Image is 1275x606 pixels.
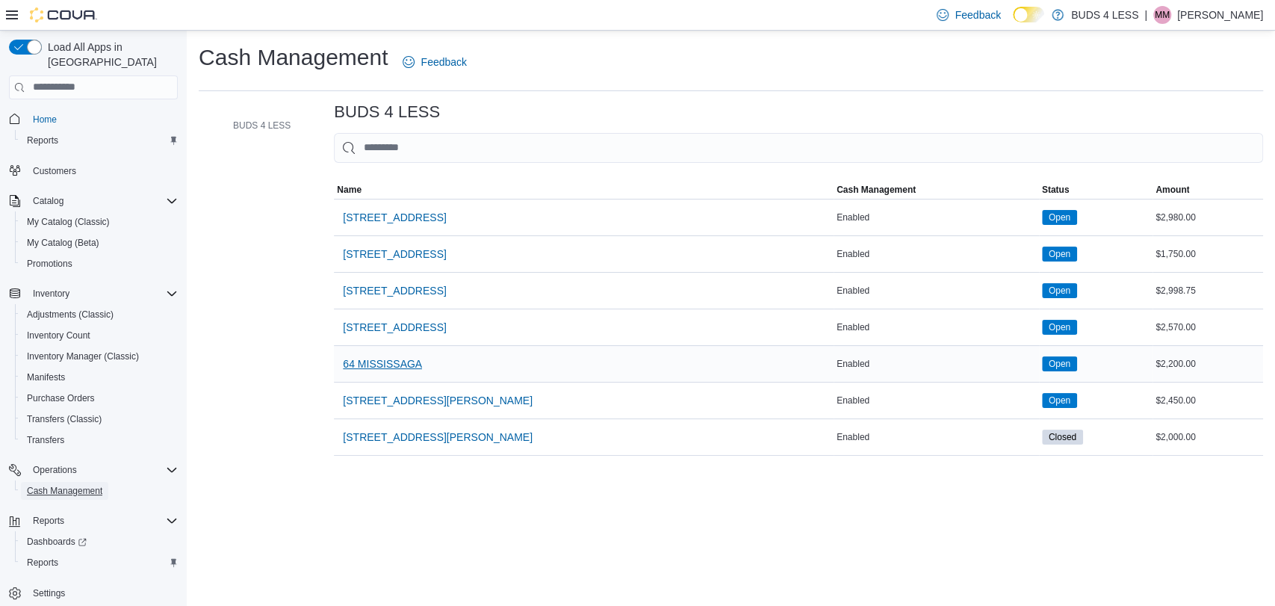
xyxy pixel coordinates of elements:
[15,304,184,325] button: Adjustments (Classic)
[27,512,178,530] span: Reports
[27,237,99,249] span: My Catalog (Beta)
[337,276,452,306] button: [STREET_ADDRESS]
[21,306,120,324] a: Adjustments (Classic)
[337,312,452,342] button: [STREET_ADDRESS]
[33,515,64,527] span: Reports
[21,327,96,344] a: Inventory Count
[834,208,1039,226] div: Enabled
[27,161,178,180] span: Customers
[1153,181,1263,199] button: Amount
[837,184,916,196] span: Cash Management
[1153,392,1263,409] div: $2,450.00
[1049,394,1070,407] span: Open
[3,108,184,130] button: Home
[834,245,1039,263] div: Enabled
[343,356,422,371] span: 64 MISSISSAGA
[834,282,1039,300] div: Enabled
[1039,181,1153,199] button: Status
[3,582,184,604] button: Settings
[1042,247,1077,262] span: Open
[1153,318,1263,336] div: $2,570.00
[21,389,101,407] a: Purchase Orders
[21,255,178,273] span: Promotions
[955,7,1000,22] span: Feedback
[1042,184,1070,196] span: Status
[30,7,97,22] img: Cova
[27,135,58,146] span: Reports
[15,409,184,430] button: Transfers (Classic)
[1153,282,1263,300] div: $2,998.75
[1049,430,1076,444] span: Closed
[21,431,70,449] a: Transfers
[337,202,452,232] button: [STREET_ADDRESS]
[15,531,184,552] a: Dashboards
[21,213,116,231] a: My Catalog (Classic)
[27,371,65,383] span: Manifests
[21,431,178,449] span: Transfers
[1049,284,1070,297] span: Open
[21,482,108,500] a: Cash Management
[21,327,178,344] span: Inventory Count
[1049,247,1070,261] span: Open
[199,43,388,72] h1: Cash Management
[343,210,446,225] span: [STREET_ADDRESS]
[27,285,178,303] span: Inventory
[33,165,76,177] span: Customers
[27,330,90,341] span: Inventory Count
[834,428,1039,446] div: Enabled
[33,587,65,599] span: Settings
[15,232,184,253] button: My Catalog (Beta)
[343,320,446,335] span: [STREET_ADDRESS]
[15,388,184,409] button: Purchase Orders
[1153,428,1263,446] div: $2,000.00
[15,211,184,232] button: My Catalog (Classic)
[3,460,184,480] button: Operations
[1155,184,1189,196] span: Amount
[21,368,71,386] a: Manifests
[21,410,178,428] span: Transfers (Classic)
[21,482,178,500] span: Cash Management
[21,368,178,386] span: Manifests
[27,192,69,210] button: Catalog
[343,247,446,262] span: [STREET_ADDRESS]
[27,162,82,180] a: Customers
[27,434,64,446] span: Transfers
[21,234,178,252] span: My Catalog (Beta)
[343,283,446,298] span: [STREET_ADDRESS]
[21,554,178,572] span: Reports
[21,533,178,551] span: Dashboards
[334,103,440,121] h3: BUDS 4 LESS
[834,318,1039,336] div: Enabled
[21,389,178,407] span: Purchase Orders
[1153,6,1171,24] div: Michael Mckay
[1153,245,1263,263] div: $1,750.00
[27,461,178,479] span: Operations
[343,393,533,408] span: [STREET_ADDRESS][PERSON_NAME]
[15,253,184,274] button: Promotions
[27,413,102,425] span: Transfers (Classic)
[3,160,184,182] button: Customers
[27,485,102,497] span: Cash Management
[1042,210,1077,225] span: Open
[15,346,184,367] button: Inventory Manager (Classic)
[1155,6,1170,24] span: MM
[21,410,108,428] a: Transfers (Classic)
[1144,6,1147,24] p: |
[21,533,93,551] a: Dashboards
[21,132,64,149] a: Reports
[21,213,178,231] span: My Catalog (Classic)
[1042,356,1077,371] span: Open
[21,554,64,572] a: Reports
[1049,211,1070,224] span: Open
[3,510,184,531] button: Reports
[33,114,57,126] span: Home
[337,349,428,379] button: 64 MISSISSAGA
[334,181,834,199] button: Name
[337,239,452,269] button: [STREET_ADDRESS]
[1042,393,1077,408] span: Open
[42,40,178,69] span: Load All Apps in [GEOGRAPHIC_DATA]
[27,584,71,602] a: Settings
[21,255,78,273] a: Promotions
[334,133,1263,163] input: This is a search bar. As you type, the results lower in the page will automatically filter.
[33,288,69,300] span: Inventory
